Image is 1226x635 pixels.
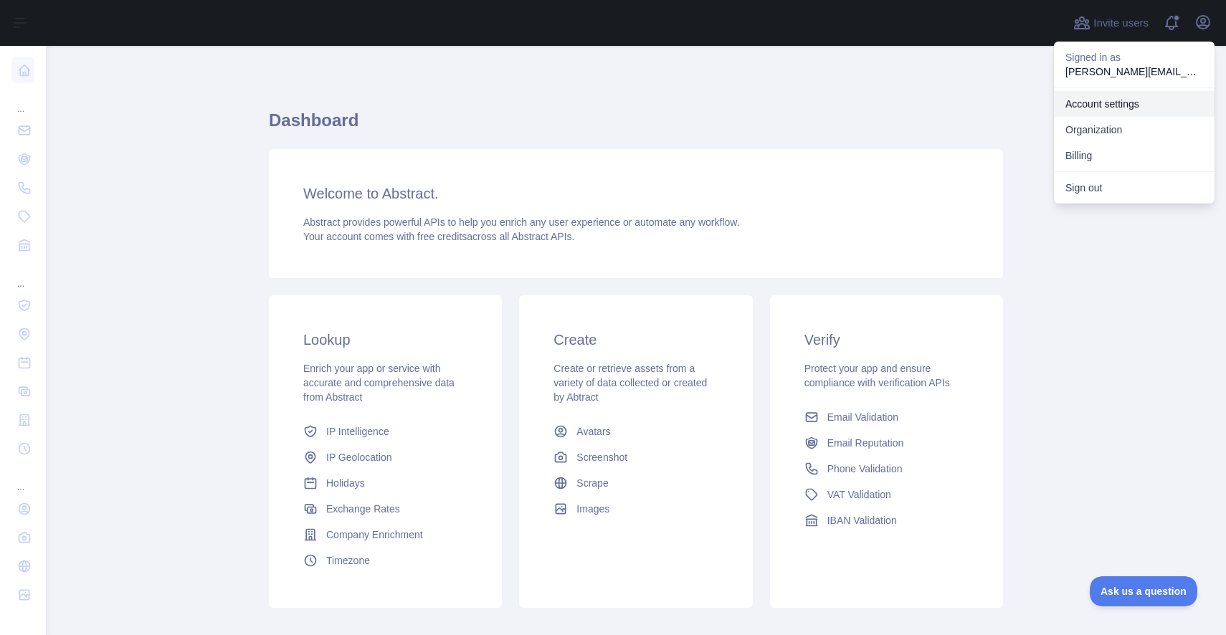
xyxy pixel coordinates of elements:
[1054,91,1215,117] a: Account settings
[804,330,969,350] h3: Verify
[1054,175,1215,201] button: Sign out
[799,507,974,533] a: IBAN Validation
[799,404,974,430] a: Email Validation
[553,363,707,403] span: Create or retrieve assets from a variety of data collected or created by Abtract
[11,464,34,493] div: ...
[326,527,423,542] span: Company Enrichment
[548,470,723,496] a: Scrape
[576,450,627,464] span: Screenshot
[799,456,974,482] a: Phone Validation
[827,462,903,476] span: Phone Validation
[269,109,1003,143] h1: Dashboard
[326,424,389,439] span: IP Intelligence
[1093,15,1149,32] span: Invite users
[1054,117,1215,143] a: Organization
[11,86,34,115] div: ...
[11,261,34,290] div: ...
[799,430,974,456] a: Email Reputation
[576,424,610,439] span: Avatars
[576,476,608,490] span: Scrape
[326,502,400,516] span: Exchange Rates
[298,548,473,573] a: Timezone
[827,513,897,527] span: IBAN Validation
[298,522,473,548] a: Company Enrichment
[298,496,473,522] a: Exchange Rates
[298,419,473,444] a: IP Intelligence
[326,476,365,490] span: Holidays
[298,470,473,496] a: Holidays
[827,487,891,502] span: VAT Validation
[303,183,969,204] h3: Welcome to Abstract.
[1054,143,1215,168] button: Billing
[326,553,370,568] span: Timezone
[303,231,574,242] span: Your account comes with across all Abstract APIs.
[1070,11,1151,34] button: Invite users
[303,216,740,228] span: Abstract provides powerful APIs to help you enrich any user experience or automate any workflow.
[417,231,467,242] span: free credits
[576,502,609,516] span: Images
[303,330,467,350] h3: Lookup
[553,330,718,350] h3: Create
[548,496,723,522] a: Images
[326,450,392,464] span: IP Geolocation
[1065,50,1203,65] p: Signed in as
[1090,576,1197,606] iframe: Toggle Customer Support
[548,444,723,470] a: Screenshot
[298,444,473,470] a: IP Geolocation
[548,419,723,444] a: Avatars
[827,436,904,450] span: Email Reputation
[799,482,974,507] a: VAT Validation
[804,363,950,388] span: Protect your app and ensure compliance with verification APIs
[303,363,455,403] span: Enrich your app or service with accurate and comprehensive data from Abstract
[1065,65,1203,79] p: [PERSON_NAME][EMAIL_ADDRESS][DOMAIN_NAME]
[827,410,898,424] span: Email Validation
